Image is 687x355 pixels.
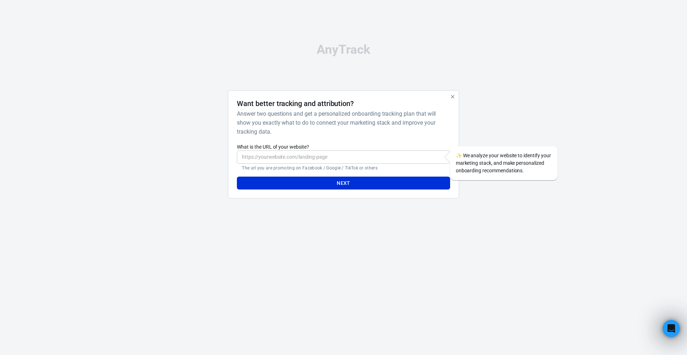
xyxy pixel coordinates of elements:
[456,153,462,158] span: sparkles
[237,143,450,150] label: What is the URL of your website?
[663,320,680,337] iframe: Intercom live chat
[450,146,557,180] div: We analyze your website to identify your marketing stack, and make personalized onboarding recomm...
[165,43,522,56] div: AnyTrack
[242,165,445,171] p: The url you are promoting on Facebook / Google / TikTok or others
[237,177,450,190] button: Next
[237,99,354,108] h4: Want better tracking and attribution?
[237,150,450,164] input: https://yourwebsite.com/landing-page
[237,109,447,136] h6: Answer two questions and get a personalized onboarding tracking plan that will show you exactly w...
